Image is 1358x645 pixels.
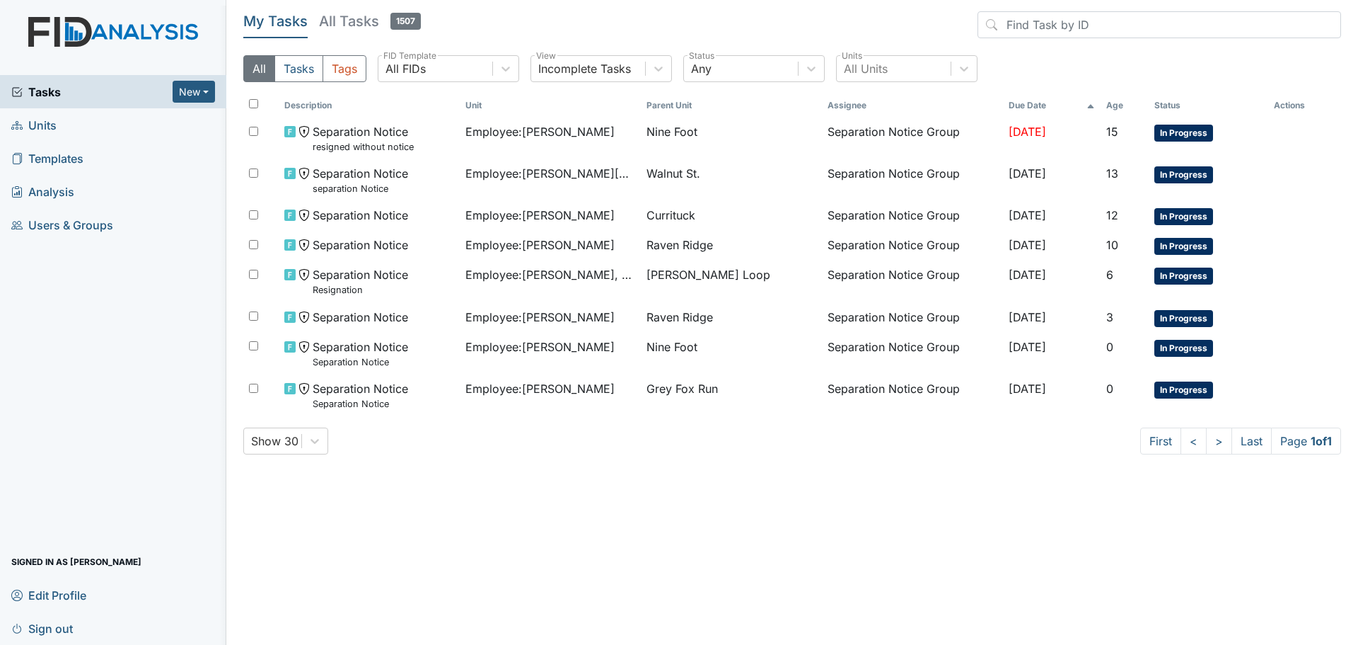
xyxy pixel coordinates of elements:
span: Employee : [PERSON_NAME] [465,309,615,326]
span: Employee : [PERSON_NAME][GEOGRAPHIC_DATA] [465,165,635,182]
small: separation Notice [313,182,408,195]
span: [DATE] [1009,310,1046,324]
span: 15 [1106,125,1118,139]
span: Walnut St. [646,165,700,182]
span: [DATE] [1009,268,1046,282]
span: Page [1271,428,1341,455]
span: Templates [11,147,83,169]
span: In Progress [1154,125,1213,142]
th: Actions [1268,93,1339,118]
span: [PERSON_NAME] Loop [646,266,770,283]
span: Separation Notice resigned without notice [313,123,414,154]
h5: All Tasks [319,11,421,31]
span: Employee : [PERSON_NAME], [PERSON_NAME] [465,266,635,283]
span: Separation Notice [313,309,408,326]
td: Separation Notice Group [822,333,1003,375]
div: All FIDs [385,60,426,77]
td: Separation Notice Group [822,118,1003,159]
span: 6 [1106,268,1113,282]
small: Separation Notice [313,355,408,369]
span: In Progress [1154,268,1213,285]
span: [DATE] [1009,382,1046,396]
span: 10 [1106,238,1118,252]
th: Toggle SortBy [641,93,822,118]
td: Separation Notice Group [822,159,1003,201]
small: resigned without notice [313,140,414,154]
th: Assignee [822,93,1003,118]
td: Separation Notice Group [822,375,1003,416]
span: Nine Foot [646,123,697,140]
td: Separation Notice Group [822,231,1003,261]
a: > [1206,428,1232,455]
div: All Units [844,60,888,77]
span: Employee : [PERSON_NAME] [465,123,615,140]
span: In Progress [1154,382,1213,399]
span: Edit Profile [11,584,86,606]
span: [DATE] [1009,340,1046,354]
span: [DATE] [1009,166,1046,181]
span: Units [11,114,57,136]
span: In Progress [1154,340,1213,357]
span: Separation Notice Separation Notice [313,338,408,369]
span: Separation Notice [313,236,408,253]
th: Toggle SortBy [1101,93,1149,118]
div: Any [691,60,712,77]
a: Last [1231,428,1272,455]
th: Toggle SortBy [460,93,641,118]
a: First [1140,428,1181,455]
span: Employee : [PERSON_NAME] [465,338,615,355]
span: Employee : [PERSON_NAME] [465,380,615,397]
th: Toggle SortBy [1003,93,1101,118]
span: Separation Notice Separation Notice [313,380,408,411]
span: Users & Groups [11,214,113,236]
span: 13 [1106,166,1118,181]
a: < [1180,428,1207,455]
span: 12 [1106,208,1118,222]
span: [DATE] [1009,125,1046,139]
span: In Progress [1154,208,1213,225]
span: In Progress [1154,310,1213,327]
span: 0 [1106,340,1113,354]
span: Nine Foot [646,338,697,355]
h5: My Tasks [243,11,308,31]
td: Separation Notice Group [822,201,1003,231]
button: Tags [323,55,366,82]
span: Separation Notice separation Notice [313,165,408,195]
span: Separation Notice Resignation [313,266,408,297]
span: Analysis [11,181,74,202]
div: Show 30 [251,433,298,450]
span: Separation Notice [313,207,408,224]
span: 3 [1106,310,1113,324]
span: 0 [1106,382,1113,396]
small: Separation Notice [313,397,408,411]
div: Type filter [243,55,366,82]
span: Grey Fox Run [646,380,718,397]
span: In Progress [1154,238,1213,255]
span: Employee : [PERSON_NAME] [465,207,615,224]
small: Resignation [313,283,408,297]
input: Toggle All Rows Selected [249,99,258,108]
nav: task-pagination [1140,428,1341,455]
span: Raven Ridge [646,236,713,253]
span: [DATE] [1009,238,1046,252]
span: Raven Ridge [646,309,713,326]
span: In Progress [1154,166,1213,183]
button: New [173,81,215,103]
button: All [243,55,275,82]
strong: 1 of 1 [1311,434,1332,448]
span: Sign out [11,617,73,639]
a: Tasks [11,84,173,101]
span: Currituck [646,207,695,224]
th: Toggle SortBy [279,93,460,118]
th: Toggle SortBy [1149,93,1268,118]
span: 1507 [390,13,421,30]
button: Tasks [274,55,323,82]
td: Separation Notice Group [822,303,1003,333]
span: [DATE] [1009,208,1046,222]
td: Separation Notice Group [822,261,1003,302]
span: Employee : [PERSON_NAME] [465,236,615,253]
div: Incomplete Tasks [538,60,631,77]
span: Signed in as [PERSON_NAME] [11,551,141,573]
input: Find Task by ID [977,11,1341,38]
